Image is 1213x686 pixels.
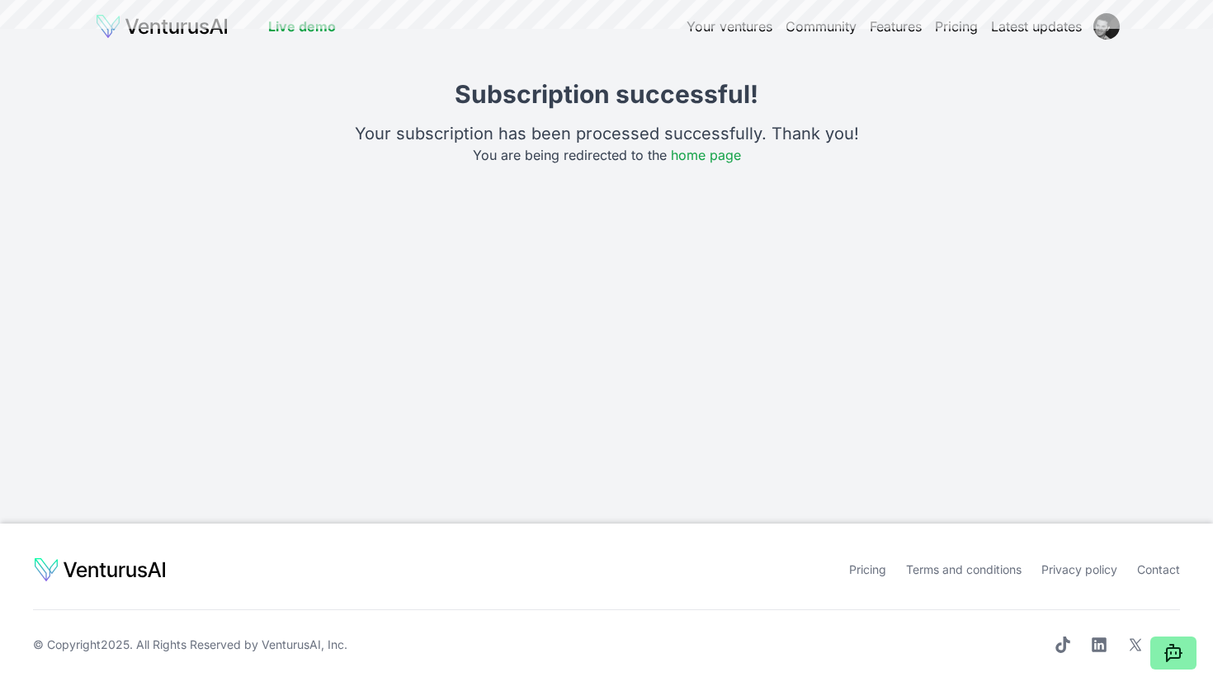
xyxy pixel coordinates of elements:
h1: Subscription successful! [355,79,859,109]
p: Your subscription has been processed successfully. Thank you! [355,122,859,145]
a: Privacy policy [1041,562,1117,576]
span: © Copyright 2025 . All Rights Reserved by . [33,637,347,653]
a: VenturusAI, Inc [262,637,344,651]
a: Terms and conditions [906,562,1022,576]
span: You are being redirected to the [473,147,741,163]
a: home page [671,147,741,163]
img: logo [33,557,167,583]
a: Contact [1137,562,1180,576]
a: Pricing [849,562,886,576]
